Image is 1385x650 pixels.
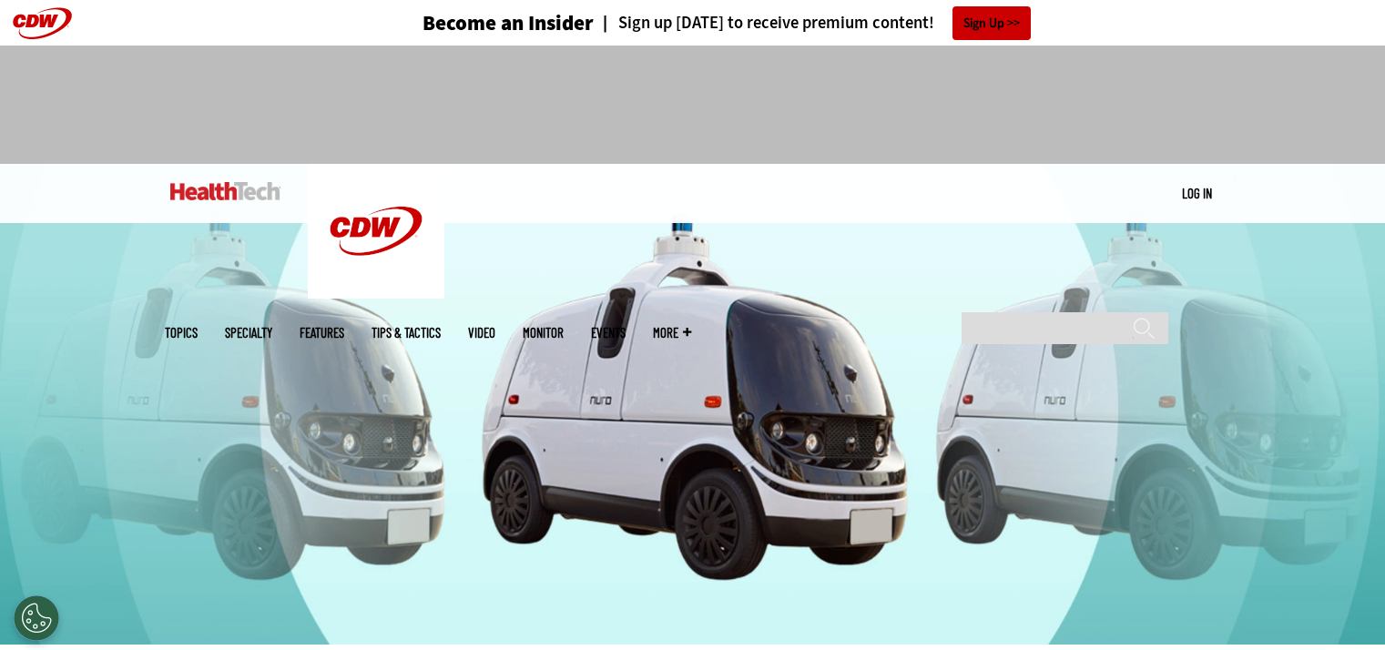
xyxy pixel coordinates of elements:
[372,326,441,340] a: Tips & Tactics
[300,326,344,340] a: Features
[308,284,444,303] a: CDW
[594,15,934,32] a: Sign up [DATE] to receive premium content!
[14,595,59,641] div: Cookies Settings
[354,13,594,34] a: Become an Insider
[468,326,495,340] a: Video
[14,595,59,641] button: Open Preferences
[170,182,280,200] img: Home
[423,13,594,34] h3: Become an Insider
[591,326,626,340] a: Events
[308,164,444,299] img: Home
[952,6,1031,40] a: Sign Up
[523,326,564,340] a: MonITor
[1182,184,1212,203] div: User menu
[653,326,691,340] span: More
[1182,185,1212,201] a: Log in
[165,326,198,340] span: Topics
[225,326,272,340] span: Specialty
